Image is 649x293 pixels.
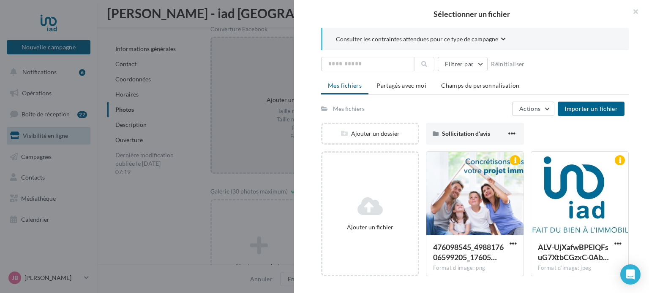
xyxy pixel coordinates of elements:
[326,223,414,231] div: Ajouter un fichier
[433,264,517,272] div: Format d'image: png
[438,57,488,71] button: Filtrer par
[488,59,528,69] button: Réinitialiser
[512,102,554,116] button: Actions
[564,105,618,112] span: Importer un fichier
[376,82,426,89] span: Partagés avec moi
[538,242,609,262] span: ALV-UjXafwBPElQFsuG7XtbCGzxC-0AbDZnLueJtrGrxqnYQWcEVnXk
[620,264,641,285] div: Open Intercom Messenger
[322,129,418,138] div: Ajouter un dossier
[441,82,519,89] span: Champs de personnalisation
[442,130,490,137] span: Sollicitation d'avis
[328,82,362,89] span: Mes fichiers
[308,10,635,18] h2: Sélectionner un fichier
[336,35,506,45] button: Consulter les contraintes attendues pour ce type de campagne
[336,35,498,43] span: Consulter les contraintes attendues pour ce type de campagne
[558,102,624,116] button: Importer un fichier
[333,105,365,113] div: Mes fichiers
[538,264,622,272] div: Format d'image: jpeg
[519,105,540,112] span: Actions
[433,242,504,262] span: 476098545_498817606599205_1760589730645929962_n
